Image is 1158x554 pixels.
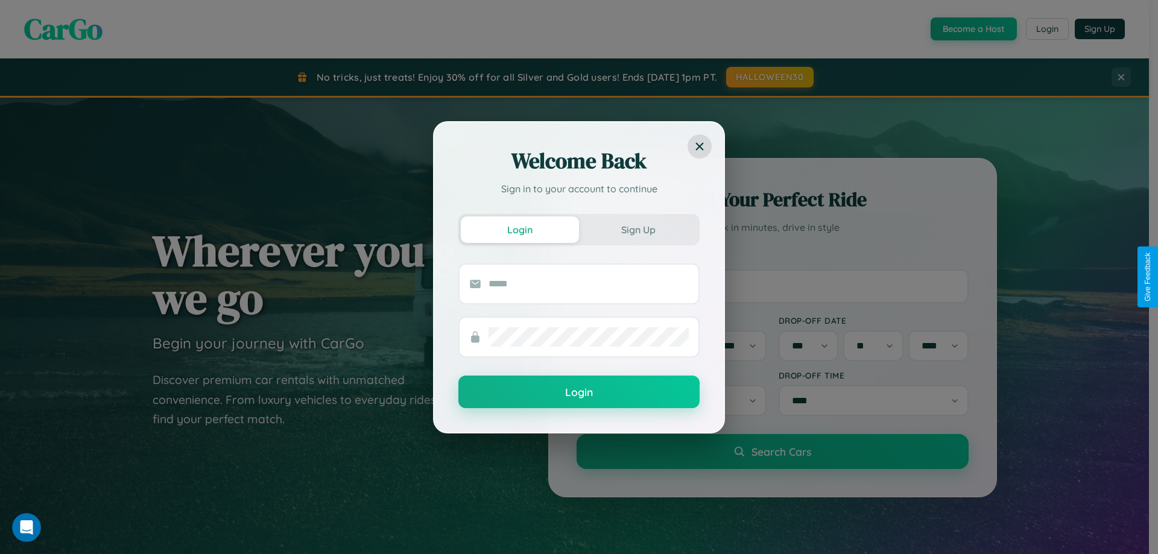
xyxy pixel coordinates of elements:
[458,181,700,196] p: Sign in to your account to continue
[461,216,579,243] button: Login
[12,513,41,542] iframe: Intercom live chat
[579,216,697,243] button: Sign Up
[458,376,700,408] button: Login
[1144,253,1152,301] div: Give Feedback
[458,146,700,175] h2: Welcome Back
